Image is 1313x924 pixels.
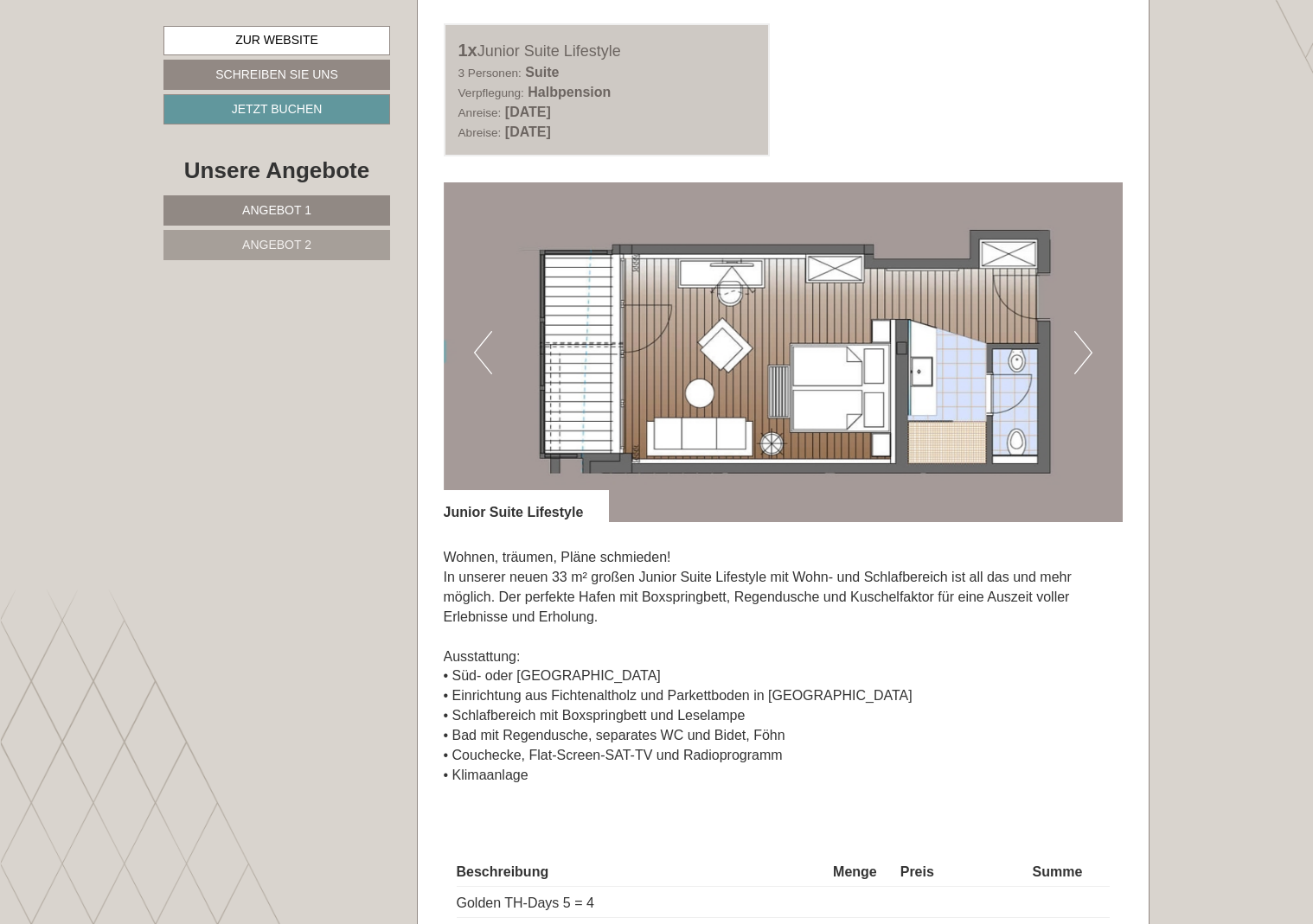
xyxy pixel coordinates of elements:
[1074,331,1092,374] button: Next
[242,238,311,252] span: Angebot 2
[528,85,611,99] b: Halbpension
[163,60,390,90] a: Schreiben Sie uns
[505,105,551,119] b: [DATE]
[474,331,492,374] button: Previous
[163,94,390,124] a: Jetzt buchen
[163,155,390,187] div: Unsere Angebote
[826,859,893,886] th: Menge
[525,65,559,80] b: Suite
[444,182,1124,522] img: image
[444,548,1124,785] p: Wohnen, träumen, Pläne schmieden! In unserer neuen 33 m² großen Junior Suite Lifestyle mit Wohn- ...
[458,86,524,99] small: Verpflegung:
[457,859,827,886] th: Beschreibung
[458,106,502,119] small: Anreise:
[458,126,502,139] small: Abreise:
[458,38,756,63] div: Junior Suite Lifestyle
[458,67,522,80] small: 3 Personen:
[163,26,390,55] a: Zur Website
[1026,859,1110,886] th: Summe
[505,124,551,139] b: [DATE]
[457,887,827,918] td: Golden TH-Days 5 = 4
[893,859,1026,886] th: Preis
[458,41,477,60] b: 1x
[444,490,610,523] div: Junior Suite Lifestyle
[242,203,311,217] span: Angebot 1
